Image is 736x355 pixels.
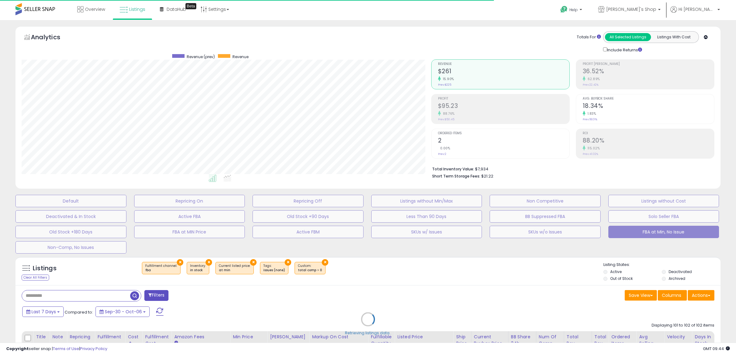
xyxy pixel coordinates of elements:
small: 15.90% [441,77,454,81]
button: Old Stock +180 Days [15,226,126,238]
span: DataHub [167,6,186,12]
small: Prev: 18.01% [583,118,597,121]
span: Hi [PERSON_NAME] [679,6,716,12]
button: Less Than 90 Days [371,210,482,223]
span: Revenue (prev) [187,54,215,59]
div: Totals For [577,34,601,40]
div: Retrieving listings data.. [345,330,391,336]
h2: $261 [438,68,569,76]
small: Prev: 2 [438,152,446,156]
button: Active FBA [134,210,245,223]
button: Listings With Cost [651,33,697,41]
span: Revenue [232,54,249,59]
li: $7,934 [432,165,710,172]
h2: 2 [438,137,569,145]
span: Avg. Buybox Share [583,97,714,101]
button: All Selected Listings [605,33,651,41]
a: Hi [PERSON_NAME] [670,6,720,20]
button: Solo Seller FBA [608,210,719,223]
div: seller snap | | [6,346,107,352]
span: Ordered Items [438,132,569,135]
small: 0.00% [438,146,450,151]
span: Profit [438,97,569,101]
small: Prev: $225 [438,83,451,87]
button: FBA at Min, No Issue [608,226,719,238]
span: $21.22 [481,173,493,179]
button: Non Competitive [490,195,601,207]
button: BB Suppressed FBA [490,210,601,223]
small: Prev: $50.45 [438,118,454,121]
i: Get Help [560,6,568,13]
button: SKUs w/ Issues [371,226,482,238]
small: 88.76% [441,111,455,116]
small: 62.89% [585,77,600,81]
button: Default [15,195,126,207]
button: Active FBM [253,226,364,238]
strong: Copyright [6,346,29,352]
div: Include Returns [598,46,649,53]
small: 1.83% [585,111,596,116]
span: Profit [PERSON_NAME] [583,62,714,66]
button: Deactivated & In Stock [15,210,126,223]
span: ROI [583,132,714,135]
button: FBA at MIN Price [134,226,245,238]
button: Non-Comp, No Issues [15,241,126,254]
small: 115.02% [585,146,600,151]
h2: 36.52% [583,68,714,76]
div: Tooltip anchor [185,3,196,9]
b: Short Term Storage Fees: [432,173,480,179]
button: SKUs w/o Issues [490,226,601,238]
a: Help [555,1,588,20]
button: Listings without Min/Max [371,195,482,207]
span: Help [569,7,578,12]
b: Total Inventory Value: [432,166,474,172]
span: Revenue [438,62,569,66]
button: Listings without Cost [608,195,719,207]
button: Old Stock +90 Days [253,210,364,223]
button: Repricing On [134,195,245,207]
small: Prev: 41.02% [583,152,598,156]
h2: 18.34% [583,102,714,111]
span: Listings [129,6,145,12]
h2: $95.23 [438,102,569,111]
span: Overview [85,6,105,12]
span: [PERSON_NAME]'s Shop [606,6,656,12]
h5: Analytics [31,33,72,43]
small: Prev: 22.42% [583,83,598,87]
button: Repricing Off [253,195,364,207]
h2: 88.20% [583,137,714,145]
